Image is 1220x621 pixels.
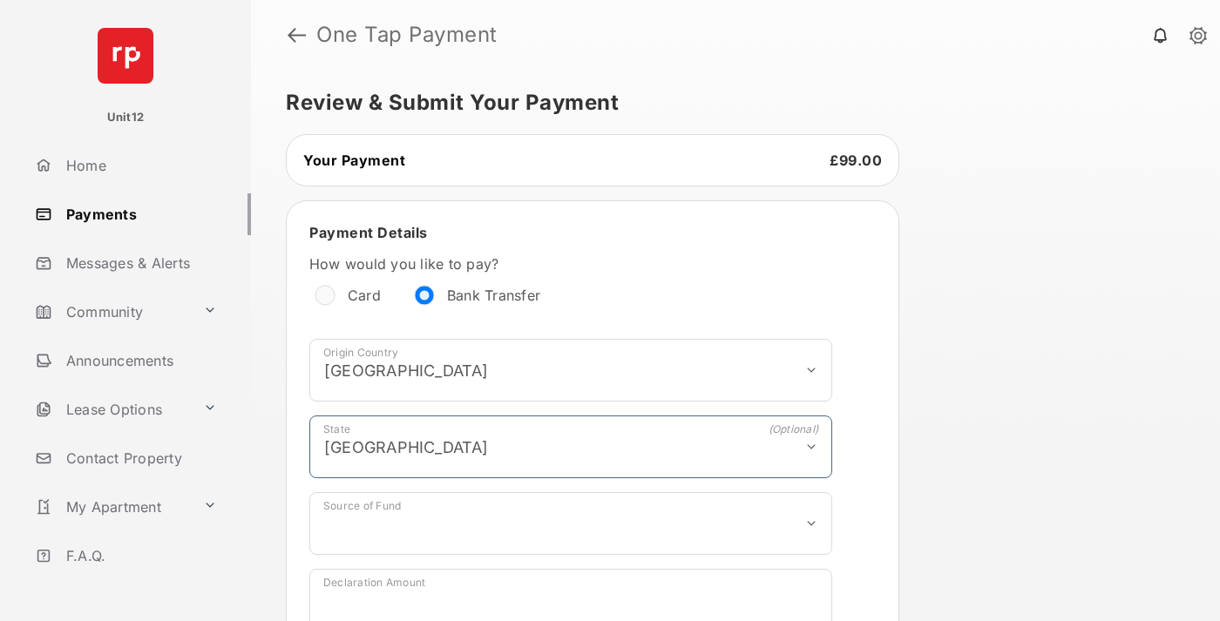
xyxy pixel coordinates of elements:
span: Your Payment [303,152,405,169]
a: Home [28,145,251,186]
a: F.A.Q. [28,535,251,577]
p: Unit12 [107,109,145,126]
a: Announcements [28,340,251,381]
a: Contact Property [28,437,251,479]
label: Card [348,287,381,304]
a: Messages & Alerts [28,242,251,284]
span: £99.00 [830,152,882,169]
img: svg+xml;base64,PHN2ZyB4bWxucz0iaHR0cDovL3d3dy53My5vcmcvMjAwMC9zdmciIHdpZHRoPSI2NCIgaGVpZ2h0PSI2NC... [98,28,153,84]
a: Payments [28,193,251,235]
a: My Apartment [28,486,196,528]
label: How would you like to pay? [309,255,832,273]
span: Payment Details [309,224,428,241]
a: Community [28,291,196,333]
strong: One Tap Payment [316,24,498,45]
h5: Review & Submit Your Payment [286,92,1171,113]
label: Bank Transfer [447,287,540,304]
a: Lease Options [28,388,196,430]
